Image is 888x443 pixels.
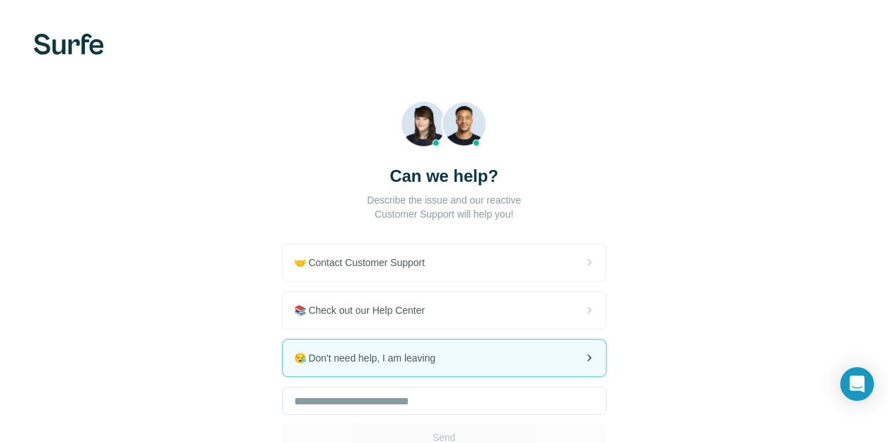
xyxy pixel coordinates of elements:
div: Open Intercom Messenger [840,367,874,401]
img: Surfe's logo [34,34,104,55]
span: 📚 Check out our Help Center [294,303,437,317]
p: Describe the issue and our reactive [367,193,521,207]
img: Beach Photo [401,101,487,154]
p: Customer Support will help you! [375,207,514,221]
span: 🤝 Contact Customer Support [294,256,437,270]
span: 😪 Don't need help, I am leaving [294,351,447,365]
h3: Can we help? [390,165,498,187]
